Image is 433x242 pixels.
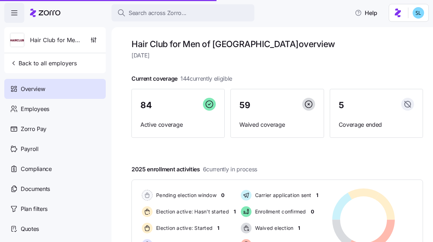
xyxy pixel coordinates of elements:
span: Quotes [21,225,39,233]
span: Compliance [21,165,52,173]
button: Help [349,6,383,20]
span: Coverage ended [339,120,414,129]
span: 5 [339,101,344,110]
span: Overview [21,85,45,94]
span: Election active: Started [154,225,213,232]
span: Zorro Pay [21,125,46,133]
a: Employees [4,99,106,119]
span: 1 [217,225,219,232]
span: Waived election [253,225,294,232]
span: 2025 enrollment activities [131,165,257,174]
a: Payroll [4,139,106,159]
span: 6 currently in process [203,165,257,174]
img: 7c620d928e46699fcfb78cede4daf1d1 [413,7,424,19]
a: Overview [4,79,106,99]
a: Plan filters [4,199,106,219]
span: Waived coverage [239,120,315,129]
span: Carrier application sent [253,192,312,199]
span: Plan filters [21,205,48,213]
span: 144 currently eligible [180,74,232,83]
span: Election active: Hasn't started [154,208,229,215]
span: Payroll [21,145,39,153]
span: Search across Zorro... [129,9,186,17]
span: 1 [298,225,300,232]
span: 84 [140,101,151,110]
span: Hair Club for Men of [GEOGRAPHIC_DATA] [30,36,81,45]
span: 0 [311,208,314,215]
span: 1 [316,192,318,199]
span: Enrollment confirmed [253,208,306,215]
span: Current coverage [131,74,232,83]
img: Employer logo [10,33,24,47]
span: Documents [21,185,50,193]
span: Employees [21,105,49,114]
span: Pending election window [154,192,216,199]
span: 59 [239,101,250,110]
span: 0 [221,192,224,199]
a: Compliance [4,159,106,179]
span: Help [355,9,377,17]
a: Zorro Pay [4,119,106,139]
button: Search across Zorro... [111,4,254,21]
a: Quotes [4,219,106,239]
span: Active coverage [140,120,216,129]
span: Back to all employers [10,59,77,67]
a: Documents [4,179,106,199]
span: [DATE] [131,51,423,60]
button: Back to all employers [7,56,80,70]
h1: Hair Club for Men of [GEOGRAPHIC_DATA] overview [131,39,423,50]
